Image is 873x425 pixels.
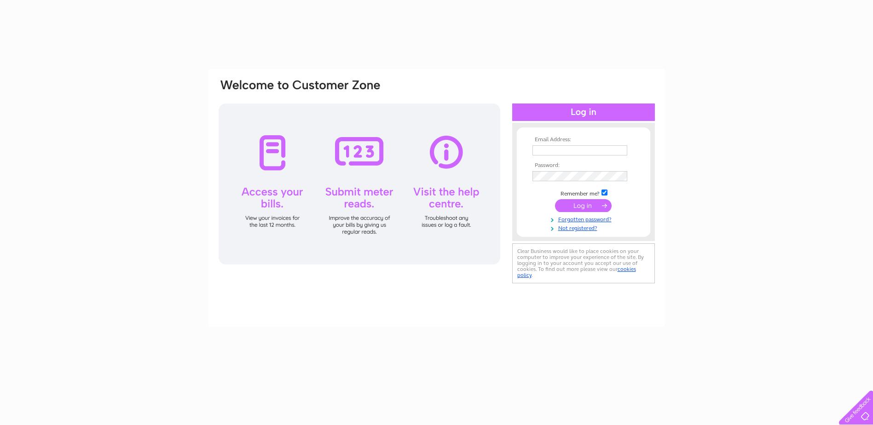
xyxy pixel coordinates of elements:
[517,266,636,278] a: cookies policy
[530,137,637,143] th: Email Address:
[532,223,637,232] a: Not registered?
[555,199,612,212] input: Submit
[530,188,637,197] td: Remember me?
[530,162,637,169] th: Password:
[532,214,637,223] a: Forgotten password?
[512,243,655,283] div: Clear Business would like to place cookies on your computer to improve your experience of the sit...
